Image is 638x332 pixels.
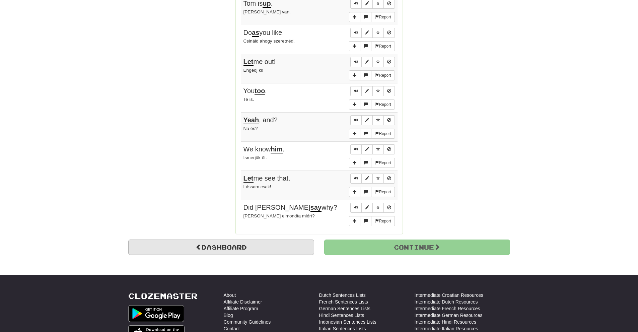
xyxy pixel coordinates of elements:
button: Toggle ignore [383,144,395,154]
button: Toggle ignore [383,86,395,96]
div: More sentence controls [349,216,395,226]
span: We know . [243,145,285,153]
button: Toggle ignore [383,203,395,213]
button: Play sentence audio [350,86,362,96]
button: Report [371,187,395,197]
a: Italian Sentences Lists [319,325,366,332]
button: Report [371,12,395,22]
button: Add sentence to collection [349,12,360,22]
button: Toggle ignore [383,115,395,125]
small: Na és? [243,126,258,131]
button: Report [371,70,395,80]
u: as [252,29,259,37]
a: Intermediate Croatian Resources [415,292,483,298]
button: Add sentence to collection [349,216,360,226]
button: Edit sentence [361,28,373,38]
small: Te is. [243,97,254,102]
button: Play sentence audio [350,115,362,125]
button: Report [371,129,395,139]
a: Hindi Sentences Lists [319,312,364,319]
a: Intermediate Dutch Resources [415,298,478,305]
button: Edit sentence [361,203,373,213]
a: Intermediate French Resources [415,305,480,312]
button: Report [371,99,395,110]
small: Lássam csak! [243,184,271,189]
span: You . [243,87,267,95]
span: Do you like. [243,29,284,37]
a: French Sentences Lists [319,298,368,305]
a: Intermediate German Resources [415,312,483,319]
div: Sentence controls [350,203,395,213]
button: Toggle favorite [372,86,384,96]
div: Sentence controls [350,57,395,67]
button: Play sentence audio [350,57,362,67]
button: Toggle favorite [372,57,384,67]
button: Add sentence to collection [349,158,360,168]
button: Report [371,158,395,168]
div: More sentence controls [349,187,395,197]
small: Csináld ahogy szeretnéd. [243,39,295,44]
button: Edit sentence [361,144,373,154]
button: Report [371,216,395,226]
span: me out! [243,58,276,66]
small: Engedj ki! [243,68,264,73]
button: Edit sentence [361,115,373,125]
button: Toggle favorite [372,174,384,184]
button: Continue [324,240,510,255]
u: Yeah [243,116,259,124]
u: Let [243,175,254,183]
button: Play sentence audio [350,174,362,184]
u: him [271,145,283,153]
span: , and? [243,116,278,124]
div: Sentence controls [350,174,395,184]
button: Toggle favorite [372,28,384,38]
div: More sentence controls [349,70,395,80]
a: Dutch Sentences Lists [319,292,366,298]
span: me see that. [243,175,290,183]
div: Sentence controls [350,115,395,125]
button: Edit sentence [361,86,373,96]
a: Community Guidelines [224,319,271,325]
small: [PERSON_NAME] elmondta miért? [243,213,315,218]
a: Clozemaster [128,292,198,300]
button: Toggle favorite [372,203,384,213]
div: More sentence controls [349,41,395,51]
button: Play sentence audio [350,144,362,154]
span: Did [PERSON_NAME] why? [243,204,337,212]
div: More sentence controls [349,129,395,139]
a: Indonesian Sentences Lists [319,319,376,325]
button: Add sentence to collection [349,41,360,51]
a: Intermediate Hindi Resources [415,319,476,325]
div: More sentence controls [349,158,395,168]
a: Blog [224,312,233,319]
div: More sentence controls [349,12,395,22]
button: Edit sentence [361,174,373,184]
button: Add sentence to collection [349,99,360,110]
a: About [224,292,236,298]
button: Edit sentence [361,57,373,67]
button: Toggle favorite [372,144,384,154]
div: Sentence controls [350,86,395,96]
img: Get it on Google Play [128,305,185,322]
button: Toggle ignore [383,174,395,184]
u: Let [243,58,254,66]
small: Ismerjük őt. [243,155,267,160]
a: German Sentences Lists [319,305,370,312]
button: Toggle ignore [383,28,395,38]
small: [PERSON_NAME] van. [243,9,291,14]
button: Play sentence audio [350,28,362,38]
button: Add sentence to collection [349,129,360,139]
button: Add sentence to collection [349,187,360,197]
a: Dashboard [128,240,314,255]
a: Affiliate Disclaimer [224,298,262,305]
button: Toggle ignore [383,57,395,67]
div: Sentence controls [350,144,395,154]
button: Toggle favorite [372,115,384,125]
button: Play sentence audio [350,203,362,213]
div: More sentence controls [349,99,395,110]
u: say [310,204,322,212]
a: Contact [224,325,240,332]
button: Report [371,41,395,51]
u: too [255,87,265,95]
div: Sentence controls [350,28,395,38]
